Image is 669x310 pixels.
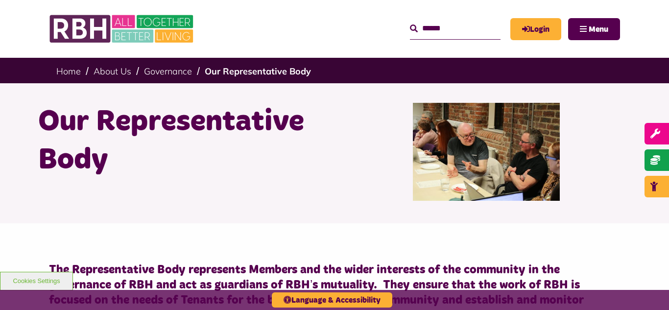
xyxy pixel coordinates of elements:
h1: Our Representative Body [38,103,327,179]
a: Our Representative Body [205,66,311,77]
a: Governance [144,66,192,77]
button: Navigation [568,18,620,40]
a: Home [56,66,81,77]
img: RBH [49,10,196,48]
button: Language & Accessibility [272,292,392,308]
a: MyRBH [510,18,561,40]
img: Rep Body [413,103,560,201]
iframe: Netcall Web Assistant for live chat [625,266,669,310]
a: About Us [94,66,131,77]
span: Menu [589,25,608,33]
